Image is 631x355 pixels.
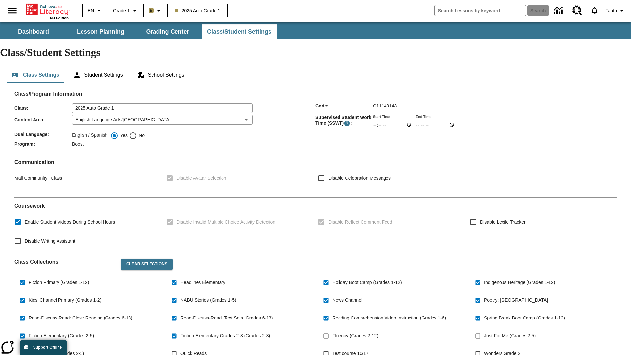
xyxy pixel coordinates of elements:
[344,120,350,127] button: Supervised Student Work Time is the timeframe when students can take LevelSet and when lessons ar...
[332,332,378,339] span: Fluency (Grades 2-12)
[180,315,273,321] span: Read-Discuss-Read: Text Sets (Grades 6-13)
[484,297,548,304] span: Poetry: [GEOGRAPHIC_DATA]
[121,259,173,270] button: Clear Selections
[14,106,72,111] span: Class :
[25,238,75,245] span: Disable Writing Assistant
[72,132,107,140] label: English / Spanish
[586,2,603,19] a: Notifications
[146,5,165,16] button: Boost Class color is light brown. Change class color
[180,279,225,286] span: Headlines Elementary
[33,345,62,350] span: Support Offline
[176,175,226,182] span: Disable Avatar Selection
[7,67,64,83] button: Class Settings
[202,24,277,39] button: Class/Student Settings
[77,28,124,35] span: Lesson Planning
[135,24,200,39] button: Grading Center
[137,132,145,139] span: No
[29,332,94,339] span: Fiction Elementary (Grades 2-5)
[14,203,617,209] h2: Course work
[50,16,69,20] span: NJ Edition
[484,332,536,339] span: Just For Me (Grades 2-5)
[26,2,69,20] div: Home
[484,315,565,321] span: Spring Break Boot Camp (Grades 1-12)
[175,7,221,14] span: 2025 Auto Grade 1
[603,5,628,16] button: Profile/Settings
[416,114,431,119] label: End Time
[14,97,617,148] div: Class/Program Information
[14,117,72,122] span: Content Area :
[315,103,373,108] span: Code :
[68,24,133,39] button: Lesson Planning
[26,3,69,16] a: Home
[332,279,402,286] span: Holiday Boot Camp (Grades 1-12)
[328,175,391,182] span: Disable Celebration Messages
[29,315,132,321] span: Read-Discuss-Read: Close Reading (Grades 6-13)
[7,67,624,83] div: Class/Student Settings
[146,28,189,35] span: Grading Center
[150,6,153,14] span: B
[484,279,555,286] span: Indigenous Heritage (Grades 1-12)
[29,279,89,286] span: Fiction Primary (Grades 1-12)
[480,219,526,225] span: Disable Lexile Tracker
[113,7,130,14] span: Grade 1
[14,132,72,137] span: Dual Language :
[328,219,392,225] span: Disable Reflect Comment Feed
[373,103,397,108] span: C11143143
[332,315,446,321] span: Reading Comprehension Video Instruction (Grades 1-6)
[14,176,49,181] span: Mail Community :
[435,5,526,16] input: search field
[131,67,190,83] button: School Settings
[568,2,586,19] a: Resource Center, Will open in new tab
[72,115,253,125] div: English Language Arts/[GEOGRAPHIC_DATA]
[3,1,22,20] button: Open side menu
[14,159,617,165] h2: Communication
[18,28,49,35] span: Dashboard
[118,132,128,139] span: Yes
[68,67,128,83] button: Student Settings
[315,115,373,127] span: Supervised Student Work Time (SSWT) :
[373,114,390,119] label: Start Time
[332,297,362,304] span: News Channel
[110,5,141,16] button: Grade: Grade 1, Select a grade
[49,176,62,181] span: Class
[85,5,106,16] button: Language: EN, Select a language
[14,159,617,192] div: Communication
[180,332,270,339] span: Fiction Elementary Grades 2-3 (Grades 2-3)
[29,297,101,304] span: Kids' Channel Primary (Grades 1-2)
[1,24,66,39] button: Dashboard
[14,203,617,248] div: Coursework
[180,297,236,304] span: NABU Stories (Grades 1-5)
[550,2,568,20] a: Data Center
[72,141,84,147] span: Boost
[606,7,617,14] span: Tauto
[72,103,253,113] input: Class
[176,219,275,225] span: Disable Invalid Multiple Choice Activity Detection
[14,259,116,265] h2: Class Collections
[20,340,67,355] button: Support Offline
[25,219,115,225] span: Enable Student Videos During School Hours
[88,7,94,14] span: EN
[14,91,617,97] h2: Class/Program Information
[14,141,72,147] span: Program :
[207,28,271,35] span: Class/Student Settings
